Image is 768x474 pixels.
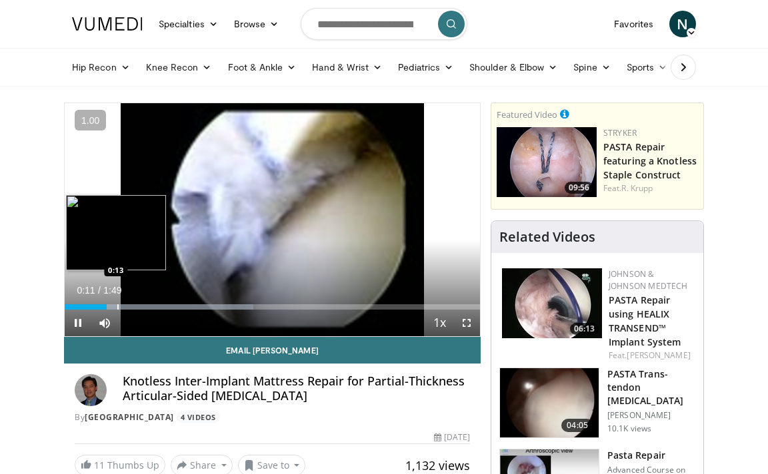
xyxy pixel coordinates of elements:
[151,11,226,37] a: Specialties
[499,229,595,245] h4: Related Videos
[390,54,461,81] a: Pediatrics
[85,411,174,423] a: [GEOGRAPHIC_DATA]
[64,54,138,81] a: Hip Recon
[609,350,693,361] div: Feat.
[609,294,681,348] a: PASTA Repair using HEALIX TRANSEND™ Implant System
[627,350,690,361] a: [PERSON_NAME]
[565,54,618,81] a: Spine
[434,431,470,443] div: [DATE]
[91,310,118,336] button: Mute
[621,182,653,194] a: R. Krupp
[607,423,651,434] p: 10.1K views
[499,367,695,438] a: 04:05 PASTA Trans-tendon [MEDICAL_DATA] [PERSON_NAME] 10.1K views
[453,310,480,336] button: Fullscreen
[94,459,105,471] span: 11
[603,140,697,181] a: PASTA Repair featuring a Knotless Staple Construct
[75,411,470,423] div: By
[609,268,688,292] a: Johnson & Johnson MedTech
[603,127,637,138] a: Stryker
[65,310,91,336] button: Pause
[502,268,602,338] img: XzOTlMlQSGUnbGTX4xMDoxOmdtO40mAx.150x105_q85_crop-smart_upscale.jpg
[565,182,593,194] span: 09:56
[603,182,698,194] div: Feat.
[72,17,143,31] img: VuMedi Logo
[103,285,121,296] span: 1:49
[405,457,470,473] span: 1,132 views
[138,54,220,81] a: Knee Recon
[497,109,557,120] small: Featured Video
[176,411,220,423] a: 4 Videos
[220,54,305,81] a: Foot & Ankle
[619,54,676,81] a: Sports
[502,268,602,338] a: 06:13
[497,127,597,197] img: 84acc7eb-cb93-455a-a344-5c35427a46c1.png.150x105_q85_crop-smart_upscale.png
[669,11,696,37] a: N
[226,11,287,37] a: Browse
[75,374,107,406] img: Avatar
[607,449,695,462] h3: Pasta Repair
[500,368,599,437] img: 38730_0000_3.png.150x105_q85_crop-smart_upscale.jpg
[77,285,95,296] span: 0:11
[301,8,467,40] input: Search topics, interventions
[304,54,390,81] a: Hand & Wrist
[66,195,166,270] img: image.jpeg
[607,410,695,421] p: [PERSON_NAME]
[607,367,695,407] h3: PASTA Trans-tendon [MEDICAL_DATA]
[461,54,565,81] a: Shoulder & Elbow
[123,374,470,403] h4: Knotless Inter-Implant Mattress Repair for Partial-Thickness Articular-Sided [MEDICAL_DATA]
[98,285,101,296] span: /
[606,11,661,37] a: Favorites
[65,304,480,310] div: Progress Bar
[64,337,481,363] a: Email [PERSON_NAME]
[570,323,599,335] span: 06:13
[561,419,593,432] span: 04:05
[497,127,597,197] a: 09:56
[65,103,480,336] video-js: Video Player
[427,310,453,336] button: Playback Rate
